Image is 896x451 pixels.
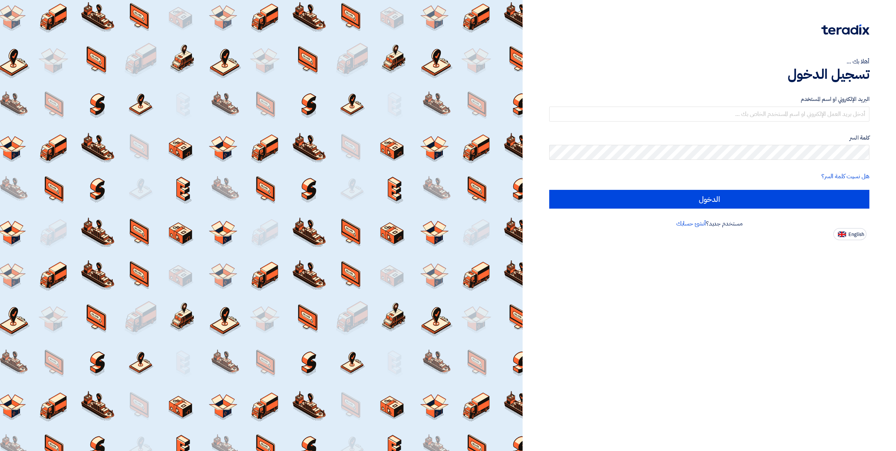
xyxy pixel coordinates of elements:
img: en-US.png [838,232,846,237]
input: الدخول [549,190,869,209]
label: البريد الإلكتروني او اسم المستخدم [549,95,869,104]
label: كلمة السر [549,134,869,142]
div: مستخدم جديد؟ [549,219,869,228]
input: أدخل بريد العمل الإلكتروني او اسم المستخدم الخاص بك ... [549,107,869,122]
div: أهلا بك ... [549,57,869,66]
a: هل نسيت كلمة السر؟ [821,172,869,181]
img: Teradix logo [821,24,869,35]
h1: تسجيل الدخول [549,66,869,83]
button: English [833,228,866,240]
a: أنشئ حسابك [676,219,706,228]
span: English [848,232,864,237]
